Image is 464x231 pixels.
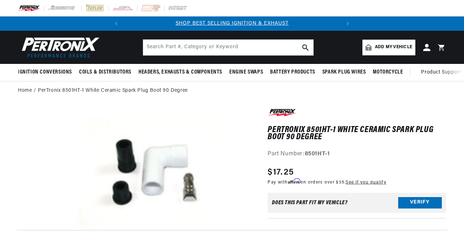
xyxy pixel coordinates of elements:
[305,151,330,157] strong: 8501HT-1
[268,150,446,159] div: Part Number:
[268,166,294,179] span: $17.25
[421,69,461,76] span: Product Support
[109,16,123,31] button: Translation missing: en.sections.announcements.previous_announcement
[79,69,131,76] span: Coils & Distributors
[375,44,412,51] span: Add my vehicle
[176,21,289,26] a: SHOP BEST SELLING IGNITION & EXHAUST
[18,35,100,60] img: Pertronix
[288,179,301,184] span: Affirm
[319,64,370,81] summary: Spark Plug Wires
[18,64,75,81] summary: Ignition Conversions
[75,64,135,81] summary: Coils & Distributors
[270,69,315,76] span: Battery Products
[38,87,188,95] a: PerTronix 8501HT-1 White Ceramic Spark Plug Boot 90 Degree
[322,69,366,76] span: Spark Plug Wires
[398,197,442,209] button: Verify
[268,179,386,186] p: Pay with on orders over $35.
[362,40,415,55] a: Add my vehicle
[373,69,403,76] span: Motorcycle
[143,40,313,55] input: Search Part #, Category or Keyword
[135,64,226,81] summary: Headers, Exhausts & Components
[18,87,32,95] a: Home
[226,64,267,81] summary: Engine Swaps
[272,200,347,206] div: Does This part fit My vehicle?
[346,180,386,185] a: See if you qualify - Learn more about Affirm Financing (opens in modal)
[123,20,341,27] div: Announcement
[298,40,313,55] button: search button
[138,69,222,76] span: Headers, Exhausts & Components
[267,64,319,81] summary: Battery Products
[18,87,446,95] nav: breadcrumbs
[229,69,263,76] span: Engine Swaps
[369,64,406,81] summary: Motorcycle
[18,69,72,76] span: Ignition Conversions
[341,16,355,31] button: Translation missing: en.sections.announcements.next_announcement
[123,20,341,27] div: 1 of 2
[268,126,446,141] h1: PerTronix 8501HT-1 White Ceramic Spark Plug Boot 90 Degree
